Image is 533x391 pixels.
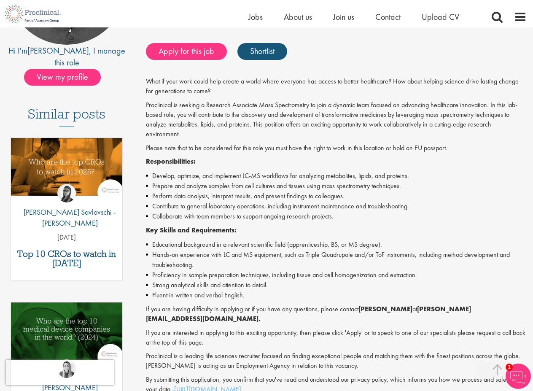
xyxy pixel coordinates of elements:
a: View my profile [24,70,109,81]
p: [PERSON_NAME] Savlovschi - [PERSON_NAME] [11,207,122,228]
a: Link to a post [11,302,122,377]
img: Top 10 Medical Device Companies 2024 [11,302,122,360]
a: Join us [333,11,354,22]
a: Top 10 CROs to watch in [DATE] [15,249,118,268]
strong: [PERSON_NAME] [358,305,412,313]
a: Link to a post [11,138,122,213]
li: Develop, optimize, and implement LC-MS workflows for analyzing metabolites, lipids, and proteins. [146,171,527,181]
li: Collaborate with team members to support ongoing research projects. [146,211,527,221]
li: Hands-on experience with LC and MS equipment, such as Triple Quadrupole and/or ToF instruments, i... [146,250,527,270]
p: Proclinical is seeking a Research Associate Mass Spectrometry to join a dynamic team focused on a... [146,100,527,139]
img: Chatbot [506,364,531,389]
a: [PERSON_NAME] [27,45,89,56]
strong: Key Skills and Requirements: [146,226,237,235]
p: Please note that to be considered for this role you must have the right to work in this location ... [146,143,527,153]
li: Prepare and analyze samples from cell cultures and tissues using mass spectrometry techniques. [146,181,527,191]
a: Contact [375,11,401,22]
img: Top 10 CROs 2025 | Proclinical [11,138,122,196]
strong: Responsibilities: [146,157,196,166]
iframe: reCAPTCHA [6,360,114,385]
a: Upload CV [422,11,459,22]
li: Contribute to general laboratory operations, including instrument maintenance and troubleshooting. [146,201,527,211]
li: Fluent in written and verbal English. [146,290,527,300]
a: About us [284,11,312,22]
h3: Similar posts [28,107,105,127]
li: Strong analytical skills and attention to detail. [146,280,527,290]
img: Theodora Savlovschi - Wicks [57,184,76,202]
p: If you are having difficulty in applying or if you have any questions, please contact at [146,305,527,324]
span: View my profile [24,69,101,86]
p: What if your work could help create a world where everyone has access to better healthcare? How a... [146,77,527,96]
li: Proficiency in sample preparation techniques, including tissue and cell homogenization and extrac... [146,270,527,280]
a: Shortlist [237,43,287,60]
li: Educational background in a relevant scientific field (apprenticeship, BS, or MS degree). [146,240,527,250]
span: 1 [506,364,513,371]
div: Hi I'm , I manage this role [6,45,127,69]
p: If you are interested in applying to this exciting opportunity, then please click 'Apply' or to s... [146,328,527,348]
li: Perform data analysis, interpret results, and present findings to colleagues. [146,191,527,201]
p: [DATE] [11,233,122,243]
a: Theodora Savlovschi - Wicks [PERSON_NAME] Savlovschi - [PERSON_NAME] [11,184,122,232]
a: Jobs [248,11,263,22]
p: Proclinical is a leading life sciences recruiter focused on finding exceptional people and matchi... [146,351,527,371]
strong: [PERSON_NAME][EMAIL_ADDRESS][DOMAIN_NAME]. [146,305,471,323]
a: Apply for this job [146,43,227,60]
